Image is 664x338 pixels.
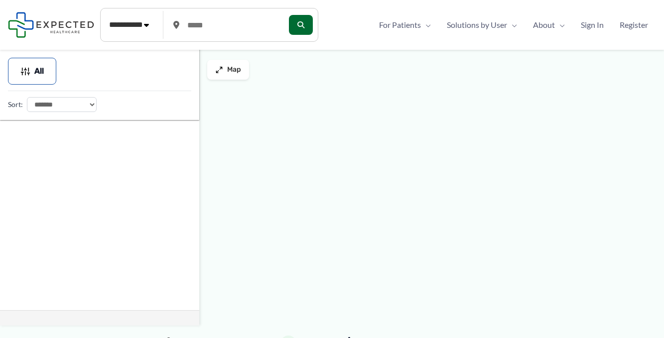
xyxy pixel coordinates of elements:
img: Filter [20,66,30,76]
span: Menu Toggle [555,17,565,32]
a: Register [612,17,656,32]
img: Expected Healthcare Logo - side, dark font, small [8,12,94,37]
span: Solutions by User [447,17,507,32]
button: All [8,58,56,85]
span: All [34,68,44,75]
span: Menu Toggle [507,17,517,32]
a: For PatientsMenu Toggle [371,17,439,32]
a: Sign In [573,17,612,32]
button: Map [207,60,249,80]
a: Solutions by UserMenu Toggle [439,17,525,32]
span: Menu Toggle [421,17,431,32]
span: About [533,17,555,32]
a: AboutMenu Toggle [525,17,573,32]
span: Map [227,66,241,74]
span: Register [620,17,648,32]
img: Maximize [215,66,223,74]
span: For Patients [379,17,421,32]
span: Sign In [581,17,604,32]
label: Sort: [8,98,23,111]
